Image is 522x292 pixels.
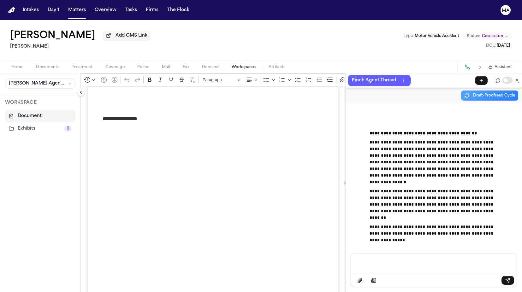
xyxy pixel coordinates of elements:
button: Draft-Proofread Cycle [461,91,518,101]
span: Paragraph [203,76,235,84]
span: Mail [162,65,170,70]
button: Paragraph, Heading [200,75,243,85]
button: Document [5,110,75,122]
button: Add CMS Link [103,31,151,41]
span: Assistant [495,65,512,70]
span: Motor Vehicle Accident [415,34,459,38]
button: Firms [143,4,161,16]
button: [PERSON_NAME] Agent Demand [5,79,75,89]
text: MA [502,9,510,13]
span: Add CMS Link [116,32,147,39]
button: Intakes [20,4,41,16]
button: Finch Agent ThreadThread actions [348,75,411,86]
span: DOL : [486,44,496,48]
span: Coverage [105,65,125,70]
span: Documents [36,65,59,70]
button: Change status from Case setup [464,32,512,40]
span: Status: [467,34,480,39]
div: Editor toolbar [81,73,345,86]
button: Matters [66,4,88,16]
button: Tasks [123,4,139,16]
button: Edit Type: Motor Vehicle Accident [402,33,461,39]
span: Artifacts [269,65,286,70]
a: Home [8,7,15,13]
p: Finch Agent Thread [352,77,396,84]
span: Home [11,65,23,70]
button: Exhibits0 [5,123,75,134]
span: Workspaces [232,65,256,70]
button: Thread actions [400,77,407,84]
span: Draft-Proofread Cycle [473,93,515,98]
button: Select demand example [367,276,380,285]
button: Overview [92,4,119,16]
span: Demand [202,65,219,70]
h2: [PERSON_NAME] [10,43,151,50]
div: Message input [351,254,517,274]
span: Fax [183,65,189,70]
button: Toggle proofreading mode [502,77,513,84]
span: Police [137,65,149,70]
button: Make a Call [463,63,472,72]
span: Treatment [72,65,93,70]
h1: [PERSON_NAME] [10,30,95,42]
button: Edit DOL: 2025-06-18 [484,43,512,49]
button: Assistant [488,65,512,70]
span: 0 [64,126,72,132]
span: Type : [404,34,414,38]
button: Send message [501,276,514,285]
span: [DATE] [497,44,510,48]
button: Attach files [353,276,366,285]
button: Collapse sidebar [77,89,85,96]
img: Finch Logo [8,7,15,13]
span: [PERSON_NAME] Agent Demand [9,80,65,87]
p: WORKSPACE [5,99,75,107]
button: Edit matter name [10,30,95,42]
button: Day 1 [45,4,62,16]
button: The Flock [165,4,192,16]
span: Case setup [482,34,503,39]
